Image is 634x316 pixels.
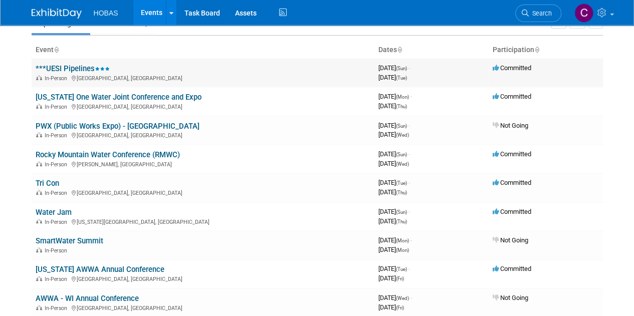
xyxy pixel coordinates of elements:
[493,294,528,301] span: Not Going
[36,236,103,245] a: SmartWater Summit
[36,122,199,131] a: PWX (Public Works Expo) - [GEOGRAPHIC_DATA]
[36,102,370,110] div: [GEOGRAPHIC_DATA], [GEOGRAPHIC_DATA]
[396,132,409,138] span: (Wed)
[397,46,402,54] a: Sort by Start Date
[36,247,42,252] img: In-Person Event
[36,274,370,282] div: [GEOGRAPHIC_DATA], [GEOGRAPHIC_DATA]
[36,150,180,159] a: Rocky Mountain Water Conference (RMWC)
[408,150,410,158] span: -
[45,132,70,139] span: In-Person
[378,150,410,158] span: [DATE]
[396,161,409,167] span: (Wed)
[378,294,412,301] span: [DATE]
[396,247,409,253] span: (Mon)
[378,246,409,253] span: [DATE]
[36,294,139,303] a: AWWA - WI Annual Conference
[396,104,407,109] span: (Thu)
[574,4,593,23] img: Cole Grinnell
[36,305,42,310] img: In-Person Event
[45,276,70,282] span: In-Person
[54,46,59,54] a: Sort by Event Name
[493,236,528,244] span: Not Going
[32,42,374,59] th: Event
[36,190,42,195] img: In-Person Event
[36,303,370,311] div: [GEOGRAPHIC_DATA], [GEOGRAPHIC_DATA]
[396,276,404,281] span: (Fri)
[493,265,531,272] span: Committed
[396,94,409,100] span: (Mon)
[45,104,70,110] span: In-Person
[408,179,410,186] span: -
[36,217,370,225] div: [US_STATE][GEOGRAPHIC_DATA], [GEOGRAPHIC_DATA]
[408,265,410,272] span: -
[36,75,42,80] img: In-Person Event
[36,276,42,281] img: In-Person Event
[378,102,407,110] span: [DATE]
[378,188,407,196] span: [DATE]
[410,236,412,244] span: -
[493,150,531,158] span: Committed
[32,9,82,19] img: ExhibitDay
[396,305,404,310] span: (Fri)
[36,64,110,73] a: ***UESI Pipelines
[378,208,410,215] span: [DATE]
[396,190,407,195] span: (Thu)
[408,122,410,129] span: -
[378,160,409,167] span: [DATE]
[45,247,70,254] span: In-Person
[36,208,72,217] a: Water Jam
[36,179,59,188] a: Tri Con
[36,160,370,168] div: [PERSON_NAME], [GEOGRAPHIC_DATA]
[396,266,407,272] span: (Tue)
[378,93,412,100] span: [DATE]
[396,219,407,224] span: (Thu)
[378,217,407,225] span: [DATE]
[408,208,410,215] span: -
[410,294,412,301] span: -
[493,93,531,100] span: Committed
[45,219,70,225] span: In-Person
[529,10,552,17] span: Search
[378,122,410,129] span: [DATE]
[396,180,407,186] span: (Tue)
[374,42,489,59] th: Dates
[378,131,409,138] span: [DATE]
[396,75,407,81] span: (Tue)
[36,93,201,102] a: [US_STATE] One Water Joint Conference and Expo
[378,303,404,311] span: [DATE]
[45,161,70,168] span: In-Person
[36,131,370,139] div: [GEOGRAPHIC_DATA], [GEOGRAPHIC_DATA]
[410,93,412,100] span: -
[36,104,42,109] img: In-Person Event
[36,219,42,224] img: In-Person Event
[396,123,407,129] span: (Sun)
[396,152,407,157] span: (Sun)
[45,305,70,311] span: In-Person
[493,179,531,186] span: Committed
[493,64,531,72] span: Committed
[36,188,370,196] div: [GEOGRAPHIC_DATA], [GEOGRAPHIC_DATA]
[408,64,410,72] span: -
[36,132,42,137] img: In-Person Event
[378,74,407,81] span: [DATE]
[94,9,118,17] span: HOBAS
[36,265,164,274] a: [US_STATE] AWWA Annual Conference
[396,209,407,215] span: (Sun)
[378,64,410,72] span: [DATE]
[396,238,409,243] span: (Mon)
[36,161,42,166] img: In-Person Event
[378,179,410,186] span: [DATE]
[534,46,539,54] a: Sort by Participation Type
[515,5,561,22] a: Search
[378,236,412,244] span: [DATE]
[396,295,409,301] span: (Wed)
[396,66,407,71] span: (Sun)
[45,75,70,82] span: In-Person
[378,274,404,282] span: [DATE]
[489,42,603,59] th: Participation
[36,74,370,82] div: [GEOGRAPHIC_DATA], [GEOGRAPHIC_DATA]
[493,122,528,129] span: Not Going
[45,190,70,196] span: In-Person
[493,208,531,215] span: Committed
[378,265,410,272] span: [DATE]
